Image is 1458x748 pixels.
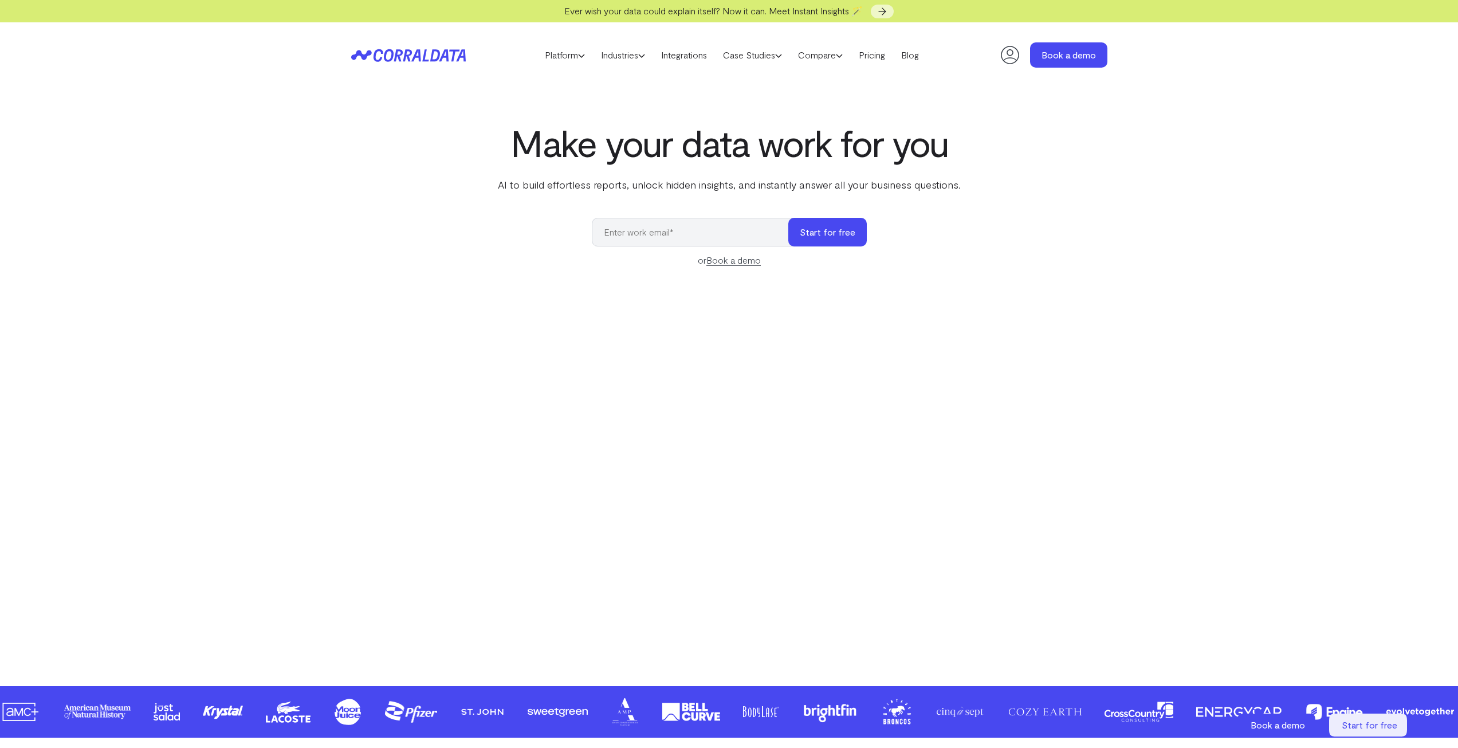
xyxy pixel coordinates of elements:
[1342,719,1397,730] span: Start for free
[706,254,761,266] a: Book a demo
[537,46,593,64] a: Platform
[653,46,715,64] a: Integrations
[715,46,790,64] a: Case Studies
[496,122,963,163] h1: Make your data work for you
[1237,714,1318,737] a: Book a demo
[593,46,653,64] a: Industries
[564,5,863,16] span: Ever wish your data could explain itself? Now it can. Meet Instant Insights 🪄
[1030,42,1107,68] a: Book a demo
[592,253,867,267] div: or
[788,218,867,246] button: Start for free
[1251,719,1305,730] span: Book a demo
[790,46,851,64] a: Compare
[851,46,893,64] a: Pricing
[592,218,800,246] input: Enter work email*
[893,46,927,64] a: Blog
[1329,714,1409,737] a: Start for free
[496,177,963,192] p: AI to build effortless reports, unlock hidden insights, and instantly answer all your business qu...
